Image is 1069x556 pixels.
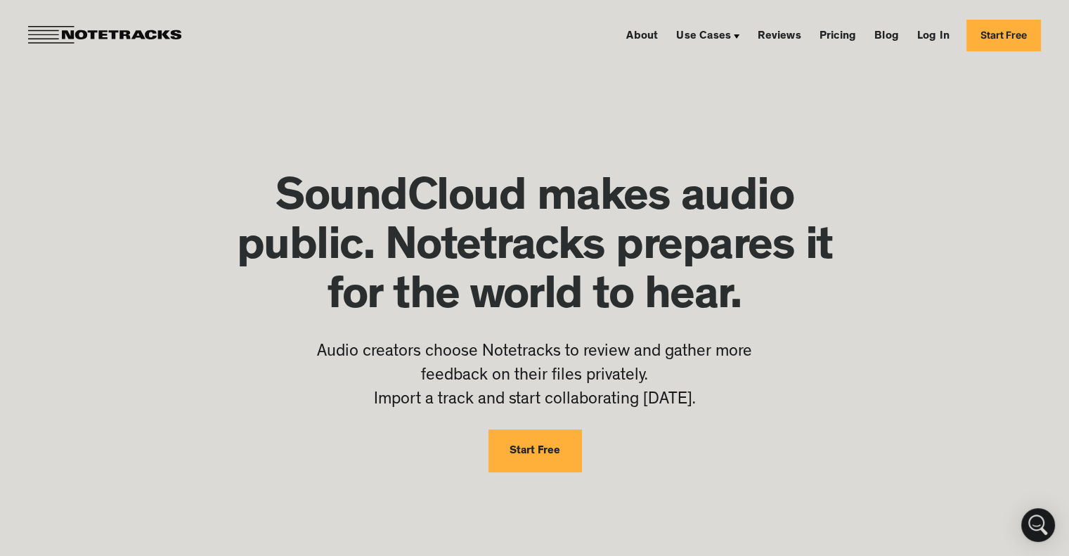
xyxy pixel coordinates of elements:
[869,24,905,46] a: Blog
[670,24,745,46] div: Use Cases
[306,341,763,413] p: Audio creators choose Notetracks to review and gather more feedback on their files privately. Imp...
[676,31,731,42] div: Use Cases
[488,429,581,472] a: Start Free
[236,176,834,323] h1: SoundCloud makes audio public. Notetracks prepares it for the world to hear.
[966,20,1041,51] a: Start Free
[752,24,806,46] a: Reviews
[814,24,862,46] a: Pricing
[912,24,955,46] a: Log In
[1021,508,1055,542] div: Open Intercom Messenger
[621,24,663,46] a: About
